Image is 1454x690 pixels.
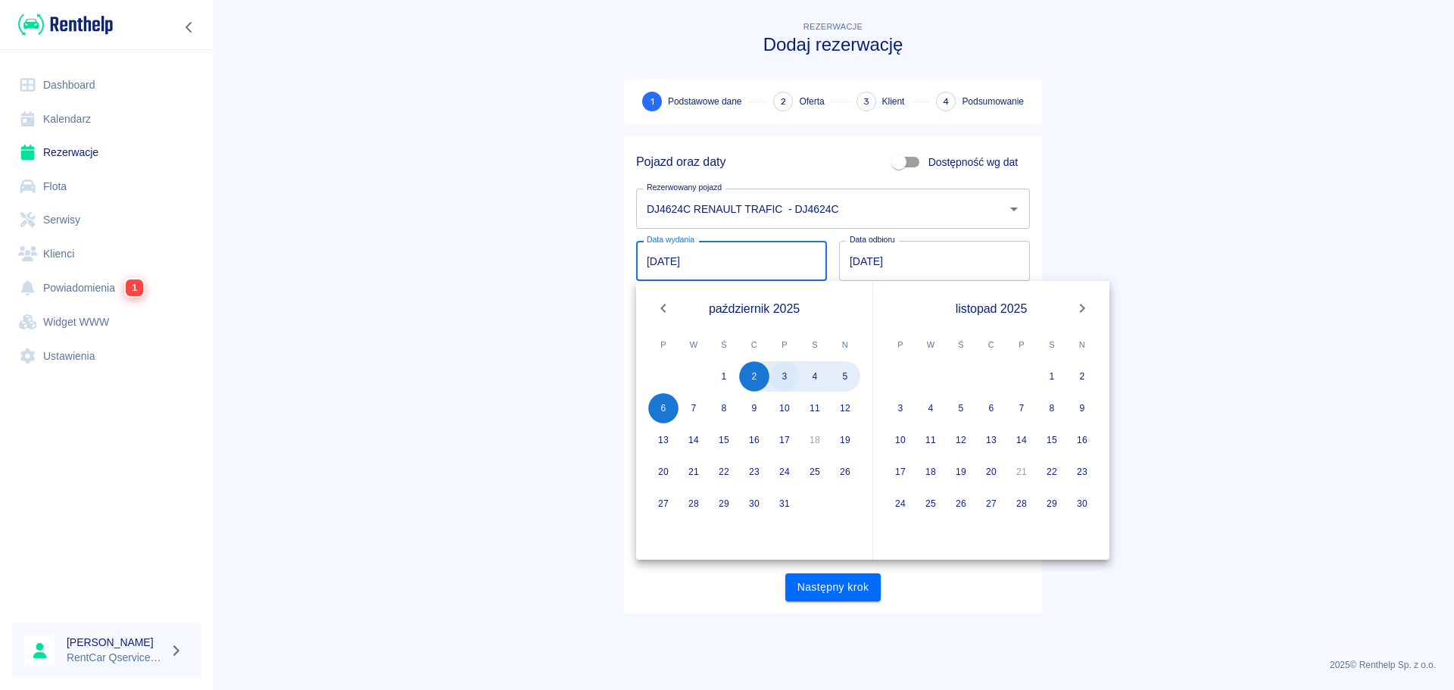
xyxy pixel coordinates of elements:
[1008,329,1035,360] span: piątek
[739,425,769,455] button: 16
[709,425,739,455] button: 15
[928,155,1018,170] span: Dostępność wg dat
[178,17,201,37] button: Zwiń nawigację
[739,457,769,487] button: 23
[800,457,830,487] button: 25
[962,95,1024,108] span: Podsumowanie
[830,425,860,455] button: 19
[648,457,679,487] button: 20
[739,489,769,519] button: 30
[832,329,859,360] span: niedziela
[946,457,976,487] button: 19
[636,241,827,281] input: DD.MM.YYYY
[12,102,201,136] a: Kalendarz
[1006,425,1037,455] button: 14
[839,241,1030,281] input: DD.MM.YYYY
[624,34,1042,55] h3: Dodaj rezerwację
[803,22,863,31] span: Rezerwacje
[830,457,860,487] button: 26
[916,457,946,487] button: 18
[863,94,869,110] span: 3
[976,393,1006,423] button: 6
[769,457,800,487] button: 24
[1067,489,1097,519] button: 30
[668,95,741,108] span: Podstawowe dane
[917,329,944,360] span: wtorek
[956,299,1028,318] span: listopad 2025
[647,182,722,193] label: Rezerwowany pojazd
[885,489,916,519] button: 24
[916,489,946,519] button: 25
[679,425,709,455] button: 14
[800,361,830,392] button: 4
[887,329,914,360] span: poniedziałek
[830,393,860,423] button: 12
[709,457,739,487] button: 22
[67,635,164,650] h6: [PERSON_NAME]
[1006,393,1037,423] button: 7
[648,293,679,323] button: Previous month
[771,329,798,360] span: piątek
[741,329,768,360] span: czwartek
[1037,361,1067,392] button: 1
[679,489,709,519] button: 28
[230,658,1436,672] p: 2025 © Renthelp Sp. z o.o.
[12,170,201,204] a: Flota
[12,270,201,305] a: Powiadomienia1
[739,361,769,392] button: 2
[648,393,679,423] button: 6
[12,305,201,339] a: Widget WWW
[885,393,916,423] button: 3
[679,393,709,423] button: 7
[18,12,113,37] img: Renthelp logo
[679,457,709,487] button: 21
[12,68,201,102] a: Dashboard
[709,393,739,423] button: 8
[947,329,975,360] span: środa
[785,573,881,601] button: Następny krok
[648,425,679,455] button: 13
[799,95,824,108] span: Oferta
[12,339,201,373] a: Ustawienia
[647,234,694,245] label: Data wydania
[885,425,916,455] button: 10
[12,203,201,237] a: Serwisy
[1067,393,1097,423] button: 9
[12,237,201,271] a: Klienci
[648,489,679,519] button: 27
[946,393,976,423] button: 5
[976,457,1006,487] button: 20
[1037,457,1067,487] button: 22
[1067,457,1097,487] button: 23
[769,361,800,392] button: 3
[1037,489,1067,519] button: 29
[709,299,800,318] span: październik 2025
[12,136,201,170] a: Rezerwacje
[67,650,164,666] p: RentCar Qservice Damar Parts
[769,489,800,519] button: 31
[1069,329,1096,360] span: niedziela
[801,329,828,360] span: sobota
[651,94,654,110] span: 1
[12,12,113,37] a: Renthelp logo
[709,489,739,519] button: 29
[976,489,1006,519] button: 27
[1038,329,1066,360] span: sobota
[126,279,143,296] span: 1
[709,361,739,392] button: 1
[943,94,949,110] span: 4
[739,393,769,423] button: 9
[916,425,946,455] button: 11
[1003,198,1025,220] button: Otwórz
[769,425,800,455] button: 17
[1006,489,1037,519] button: 28
[885,457,916,487] button: 17
[800,393,830,423] button: 11
[882,95,905,108] span: Klient
[769,393,800,423] button: 10
[680,329,707,360] span: wtorek
[1037,393,1067,423] button: 8
[650,329,677,360] span: poniedziałek
[850,234,895,245] label: Data odbioru
[1067,361,1097,392] button: 2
